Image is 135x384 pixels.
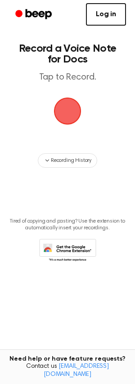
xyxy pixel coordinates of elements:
span: Contact us [5,363,130,379]
a: [EMAIL_ADDRESS][DOMAIN_NAME] [44,363,109,378]
span: Recording History [51,156,91,165]
button: Recording History [38,153,97,168]
a: Log in [86,3,126,26]
a: Beep [9,6,60,23]
img: Beep Logo [54,98,81,125]
p: Tired of copying and pasting? Use the extension to automatically insert your recordings. [7,218,128,232]
h1: Record a Voice Note for Docs [16,43,119,65]
p: Tap to Record. [16,72,119,83]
